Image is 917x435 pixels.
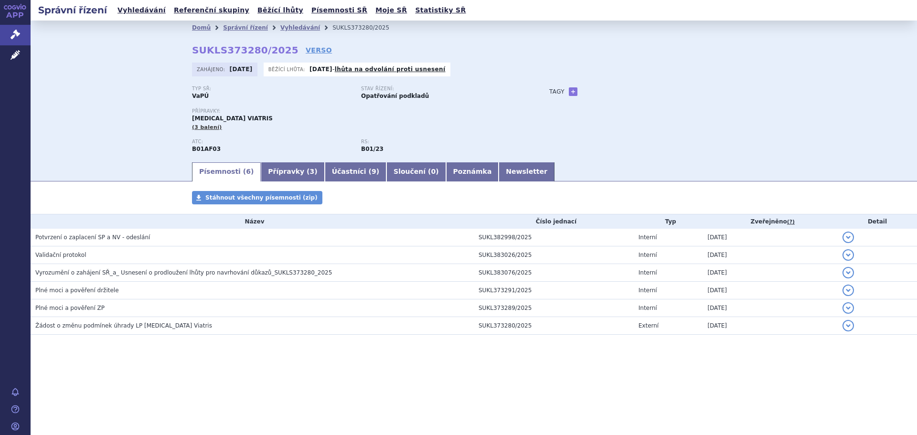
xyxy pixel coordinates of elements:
[192,162,261,181] a: Písemnosti (6)
[842,285,854,296] button: detail
[361,93,429,99] strong: Opatřování podkladů
[192,24,211,31] a: Domů
[197,65,227,73] span: Zahájeno:
[787,219,795,225] abbr: (?)
[842,249,854,261] button: detail
[332,21,402,35] li: SUKLS373280/2025
[639,322,659,329] span: Externí
[35,252,86,258] span: Validační protokol
[842,232,854,243] button: detail
[306,45,332,55] a: VERSO
[639,269,657,276] span: Interní
[192,146,221,152] strong: EDOXABAN
[431,168,436,175] span: 0
[386,162,446,181] a: Sloučení (0)
[842,267,854,278] button: detail
[842,320,854,331] button: detail
[171,4,252,17] a: Referenční skupiny
[280,24,320,31] a: Vyhledávání
[703,317,838,335] td: [DATE]
[335,66,446,73] a: lhůta na odvolání proti usnesení
[474,229,634,246] td: SUKL382998/2025
[373,4,410,17] a: Moje SŘ
[549,86,565,97] h3: Tagy
[31,3,115,17] h2: Správní řízení
[192,108,530,114] p: Přípravky:
[412,4,469,17] a: Statistiky SŘ
[35,234,150,241] span: Potvrzení o zaplacení SP a NV - odeslání
[35,269,332,276] span: Vyrozumění o zahájení SŘ_a_ Usnesení o prodloužení lhůty pro navrhování důkazů_SUKLS373280_2025
[246,168,251,175] span: 6
[192,139,352,145] p: ATC:
[309,65,446,73] p: -
[325,162,386,181] a: Účastníci (9)
[703,264,838,282] td: [DATE]
[703,229,838,246] td: [DATE]
[703,282,838,299] td: [DATE]
[261,162,324,181] a: Přípravky (3)
[703,214,838,229] th: Zveřejněno
[474,264,634,282] td: SUKL383076/2025
[372,168,376,175] span: 9
[361,139,521,145] p: RS:
[192,115,273,122] span: [MEDICAL_DATA] VIATRIS
[223,24,268,31] a: Správní řízení
[255,4,306,17] a: Běžící lhůty
[205,194,318,201] span: Stáhnout všechny písemnosti (zip)
[474,299,634,317] td: SUKL373289/2025
[268,65,307,73] span: Běžící lhůta:
[634,214,703,229] th: Typ
[474,282,634,299] td: SUKL373291/2025
[639,252,657,258] span: Interní
[115,4,169,17] a: Vyhledávání
[192,86,352,92] p: Typ SŘ:
[474,214,634,229] th: Číslo jednací
[35,305,105,311] span: Plné moci a pověření ZP
[192,191,322,204] a: Stáhnout všechny písemnosti (zip)
[639,234,657,241] span: Interní
[31,214,474,229] th: Název
[192,124,222,130] span: (3 balení)
[474,317,634,335] td: SUKL373280/2025
[310,168,315,175] span: 3
[309,66,332,73] strong: [DATE]
[639,305,657,311] span: Interní
[474,246,634,264] td: SUKL383026/2025
[35,322,212,329] span: Žádost o změnu podmínek úhrady LP Edoxaban Viatris
[35,287,119,294] span: Plné moci a pověření držitele
[192,44,299,56] strong: SUKLS373280/2025
[703,246,838,264] td: [DATE]
[639,287,657,294] span: Interní
[703,299,838,317] td: [DATE]
[361,86,521,92] p: Stav řízení:
[569,87,577,96] a: +
[230,66,253,73] strong: [DATE]
[361,146,384,152] strong: gatrany a xabany vyšší síly
[499,162,554,181] a: Newsletter
[309,4,370,17] a: Písemnosti SŘ
[192,93,209,99] strong: VaPÚ
[838,214,917,229] th: Detail
[842,302,854,314] button: detail
[446,162,499,181] a: Poznámka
